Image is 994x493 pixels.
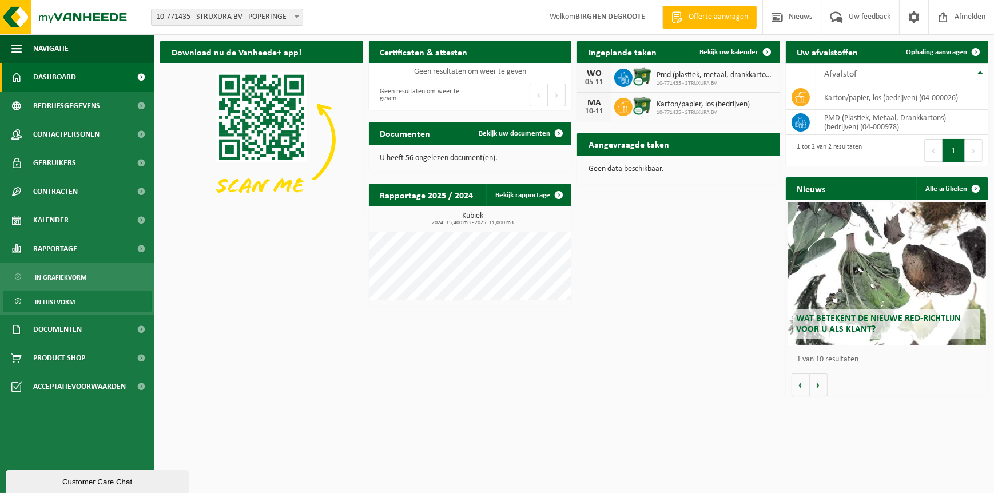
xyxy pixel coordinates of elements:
img: WB-1100-CU [633,67,652,86]
div: MA [583,98,606,108]
button: Next [965,139,983,162]
span: 2024: 15,400 m3 - 2025: 11,000 m3 [375,220,572,226]
span: Navigatie [33,34,69,63]
span: Bedrijfsgegevens [33,92,100,120]
span: Ophaling aanvragen [906,49,967,56]
span: In grafiekvorm [35,267,86,288]
img: WB-1100-CU [633,96,652,116]
span: 10-771435 - STRUXURA BV [657,80,774,87]
div: WO [583,69,606,78]
span: Gebruikers [33,149,76,177]
span: 10-771435 - STRUXURA BV - POPERINGE [151,9,303,26]
span: Bekijk uw documenten [479,130,550,137]
span: Dashboard [33,63,76,92]
p: Geen data beschikbaar. [589,165,769,173]
span: Afvalstof [825,70,857,79]
span: Acceptatievoorwaarden [33,372,126,401]
button: Volgende [810,373,828,396]
p: U heeft 56 ongelezen document(en). [380,154,560,162]
p: 1 van 10 resultaten [797,356,983,364]
a: Alle artikelen [916,177,987,200]
span: Rapportage [33,234,77,263]
a: Offerte aanvragen [662,6,757,29]
span: Bekijk uw kalender [700,49,759,56]
button: Previous [924,139,943,162]
h3: Kubiek [375,212,572,226]
h2: Aangevraagde taken [577,133,681,155]
span: Contracten [33,177,78,206]
button: Next [548,84,566,106]
div: 1 tot 2 van 2 resultaten [792,138,862,163]
a: Bekijk rapportage [486,184,570,206]
h2: Documenten [369,122,442,144]
td: karton/papier, los (bedrijven) (04-000026) [816,85,989,110]
span: Documenten [33,315,82,344]
span: 10-771435 - STRUXURA BV [657,109,750,116]
div: 05-11 [583,78,606,86]
div: Geen resultaten om weer te geven [375,82,464,108]
td: PMD (Plastiek, Metaal, Drankkartons) (bedrijven) (04-000978) [816,110,989,135]
a: Bekijk uw kalender [691,41,779,63]
span: In lijstvorm [35,291,75,313]
strong: BIRGHEN DEGROOTE [575,13,645,21]
span: Offerte aanvragen [686,11,751,23]
h2: Nieuws [786,177,837,200]
iframe: chat widget [6,468,191,493]
span: Product Shop [33,344,85,372]
a: Ophaling aanvragen [897,41,987,63]
h2: Uw afvalstoffen [786,41,870,63]
a: Wat betekent de nieuwe RED-richtlijn voor u als klant? [788,202,986,345]
h2: Rapportage 2025 / 2024 [369,184,485,206]
h2: Certificaten & attesten [369,41,479,63]
span: Kalender [33,206,69,234]
span: Wat betekent de nieuwe RED-richtlijn voor u als klant? [796,314,961,334]
a: In lijstvorm [3,291,152,312]
div: 10-11 [583,108,606,116]
span: Karton/papier, los (bedrijven) [657,100,750,109]
img: Download de VHEPlus App [160,63,363,216]
a: In grafiekvorm [3,266,152,288]
h2: Ingeplande taken [577,41,668,63]
button: 1 [943,139,965,162]
h2: Download nu de Vanheede+ app! [160,41,313,63]
button: Vorige [792,373,810,396]
span: 10-771435 - STRUXURA BV - POPERINGE [152,9,303,25]
button: Previous [530,84,548,106]
a: Bekijk uw documenten [470,122,570,145]
span: Contactpersonen [33,120,100,149]
span: Pmd (plastiek, metaal, drankkartons) (bedrijven) [657,71,774,80]
td: Geen resultaten om weer te geven [369,63,572,79]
